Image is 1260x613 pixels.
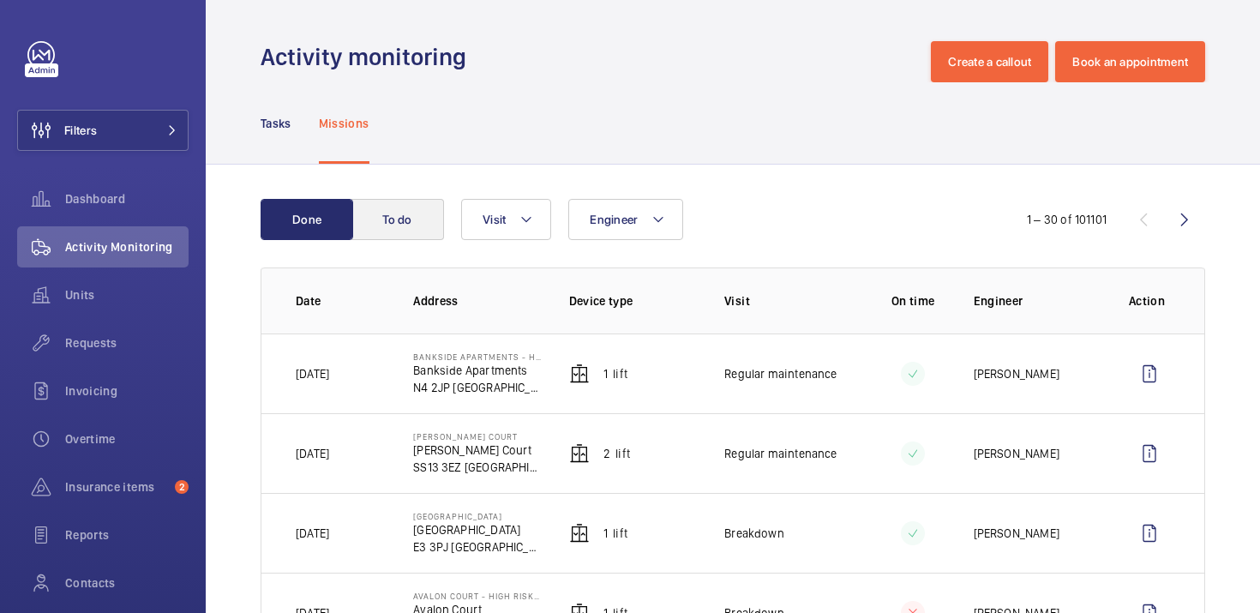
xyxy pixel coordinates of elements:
h1: Activity monitoring [261,41,477,73]
p: Regular maintenance [724,365,837,382]
p: [DATE] [296,445,329,462]
p: Visit [724,292,852,310]
p: Tasks [261,115,291,132]
p: Date [296,292,386,310]
span: Insurance items [65,478,168,496]
p: E3 3PJ [GEOGRAPHIC_DATA] [413,538,541,556]
span: Units [65,286,189,303]
p: Bankside Apartments [413,362,541,379]
p: [PERSON_NAME] Court [413,442,541,459]
button: Visit [461,199,551,240]
p: [PERSON_NAME] Court [413,431,541,442]
p: Bankside Apartments - High Risk Building [413,352,541,362]
p: Engineer [974,292,1101,310]
p: Device type [569,292,697,310]
span: Contacts [65,574,189,592]
span: Visit [483,213,506,226]
span: Activity Monitoring [65,238,189,255]
p: [GEOGRAPHIC_DATA] [413,521,541,538]
p: Action [1129,292,1170,310]
img: elevator.svg [569,523,590,544]
p: Avalon Court - High Risk Building [413,591,541,601]
img: elevator.svg [569,443,590,464]
p: [DATE] [296,525,329,542]
p: [GEOGRAPHIC_DATA] [413,511,541,521]
span: Reports [65,526,189,544]
button: Create a callout [931,41,1048,82]
button: Book an appointment [1055,41,1205,82]
p: 2 Lift [603,445,630,462]
p: 1 Lift [603,525,627,542]
button: Done [261,199,353,240]
span: Filters [64,122,97,139]
p: N4 2JP [GEOGRAPHIC_DATA] [413,379,541,396]
span: Dashboard [65,190,189,207]
p: On time [880,292,946,310]
span: Engineer [590,213,638,226]
p: [PERSON_NAME] [974,365,1059,382]
p: [PERSON_NAME] [974,525,1059,542]
span: Requests [65,334,189,352]
button: Filters [17,110,189,151]
div: 1 – 30 of 101101 [1027,211,1107,228]
span: Invoicing [65,382,189,400]
p: [DATE] [296,365,329,382]
span: Overtime [65,430,189,448]
p: [PERSON_NAME] [974,445,1059,462]
p: Regular maintenance [724,445,837,462]
p: Breakdown [724,525,784,542]
p: 1 Lift [603,365,627,382]
span: 2 [175,480,189,494]
button: Engineer [568,199,683,240]
button: To do [351,199,444,240]
p: SS13 3EZ [GEOGRAPHIC_DATA] [413,459,541,476]
p: Missions [319,115,369,132]
p: Address [413,292,541,310]
img: elevator.svg [569,364,590,384]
